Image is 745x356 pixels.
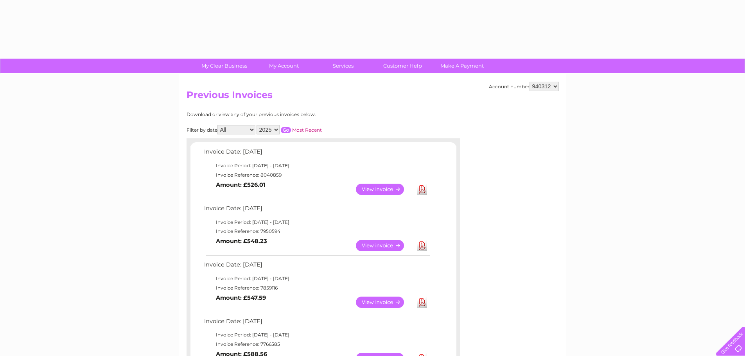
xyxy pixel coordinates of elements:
[202,330,431,340] td: Invoice Period: [DATE] - [DATE]
[311,59,375,73] a: Services
[202,147,431,161] td: Invoice Date: [DATE]
[202,274,431,283] td: Invoice Period: [DATE] - [DATE]
[202,259,431,274] td: Invoice Date: [DATE]
[417,240,427,251] a: Download
[187,112,392,117] div: Download or view any of your previous invoices below.
[356,184,413,195] a: View
[216,294,266,301] b: Amount: £547.59
[216,238,267,245] b: Amount: £548.23
[216,181,266,188] b: Amount: £526.01
[187,125,392,134] div: Filter by date
[292,127,322,133] a: Most Recent
[356,240,413,251] a: View
[417,184,427,195] a: Download
[202,283,431,293] td: Invoice Reference: 7859116
[489,82,559,91] div: Account number
[202,170,431,180] td: Invoice Reference: 8040859
[192,59,257,73] a: My Clear Business
[202,316,431,331] td: Invoice Date: [DATE]
[202,203,431,218] td: Invoice Date: [DATE]
[202,218,431,227] td: Invoice Period: [DATE] - [DATE]
[202,227,431,236] td: Invoice Reference: 7950594
[430,59,494,73] a: Make A Payment
[202,340,431,349] td: Invoice Reference: 7766585
[187,89,559,104] h2: Previous Invoices
[202,161,431,170] td: Invoice Period: [DATE] - [DATE]
[251,59,316,73] a: My Account
[417,297,427,308] a: Download
[356,297,413,308] a: View
[370,59,435,73] a: Customer Help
